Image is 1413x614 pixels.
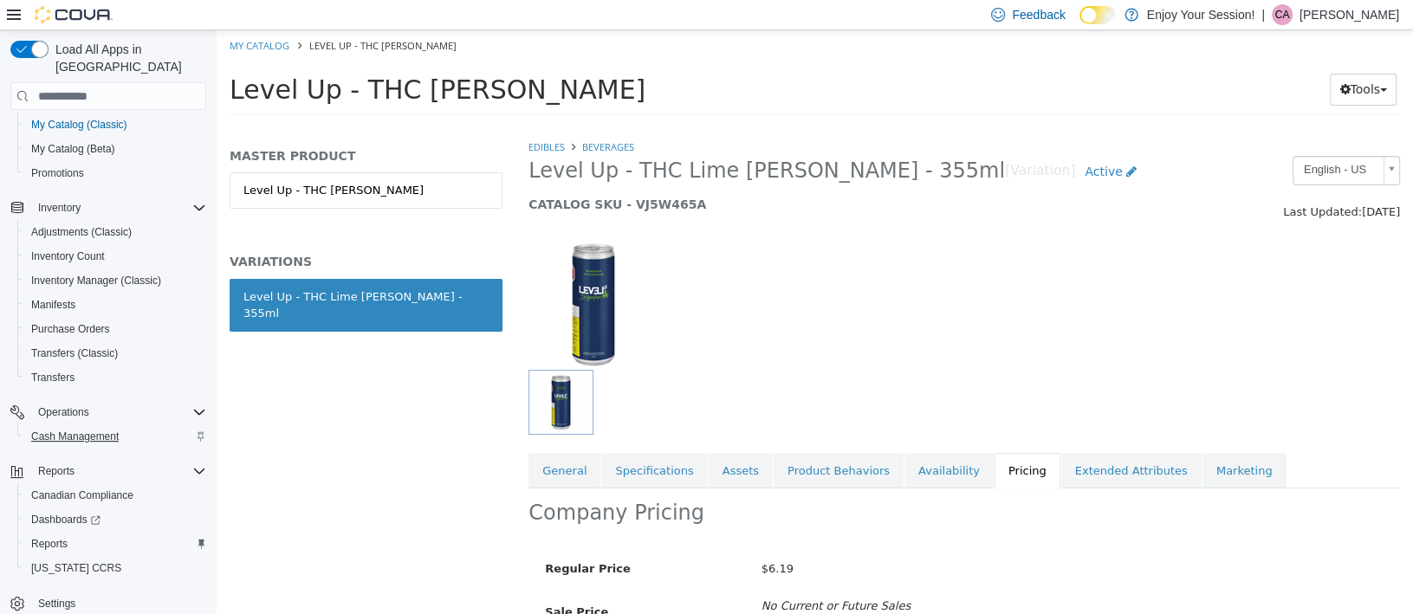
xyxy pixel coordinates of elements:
[31,593,82,614] a: Settings
[31,274,161,288] span: Inventory Manager (Classic)
[31,461,206,482] span: Reports
[24,139,206,159] span: My Catalog (Beta)
[17,317,213,341] button: Purchase Orders
[31,142,115,156] span: My Catalog (Beta)
[3,196,213,220] button: Inventory
[312,166,959,182] h5: CATALOG SKU - VJ5W465A
[1113,43,1180,75] button: Tools
[17,220,213,244] button: Adjustments (Classic)
[24,367,206,388] span: Transfers
[35,6,113,23] img: Cova
[24,343,125,364] a: Transfers (Classic)
[24,558,206,578] span: Washington CCRS
[845,423,985,459] a: Extended Attributes
[24,509,206,530] span: Dashboards
[1077,126,1160,153] span: English - US
[24,270,206,291] span: Inventory Manager (Classic)
[385,423,490,459] a: Specifications
[24,485,206,506] span: Canadian Compliance
[1272,4,1293,25] div: Chantel Albert
[31,166,84,180] span: Promotions
[3,400,213,424] button: Operations
[17,137,213,161] button: My Catalog (Beta)
[13,118,286,133] h5: MASTER PRODUCT
[17,365,213,390] button: Transfers
[31,402,96,423] button: Operations
[31,346,118,360] span: Transfers (Classic)
[24,222,139,242] a: Adjustments (Classic)
[31,197,206,218] span: Inventory
[17,424,213,449] button: Cash Management
[312,110,348,123] a: Edibles
[17,532,213,556] button: Reports
[31,118,127,132] span: My Catalog (Classic)
[38,464,75,478] span: Reports
[13,9,73,22] a: My Catalog
[38,201,81,215] span: Inventory
[24,246,112,267] a: Inventory Count
[17,483,213,507] button: Canadian Compliance
[1012,6,1065,23] span: Feedback
[986,423,1070,459] a: Marketing
[17,556,213,580] button: [US_STATE] CCRS
[13,44,429,74] span: Level Up - THC [PERSON_NAME]
[24,163,206,184] span: Promotions
[27,258,272,292] div: Level Up - THC Lime [PERSON_NAME] - 355ml
[31,461,81,482] button: Reports
[24,294,206,315] span: Manifests
[1300,4,1399,25] p: [PERSON_NAME]
[24,367,81,388] a: Transfers
[24,533,206,554] span: Reports
[17,268,213,293] button: Inventory Manager (Classic)
[24,294,82,315] a: Manifests
[557,423,687,459] a: Product Behaviors
[868,134,905,148] span: Active
[1147,4,1255,25] p: Enjoy Your Session!
[13,223,286,239] h5: VARIATIONS
[545,569,694,582] i: No Current or Future Sales
[366,110,418,123] a: Beverages
[24,426,206,447] span: Cash Management
[24,163,91,184] a: Promotions
[93,9,240,22] span: Level Up - THC [PERSON_NAME]
[778,423,844,459] a: Pricing
[17,507,213,532] a: Dashboards
[1145,175,1183,188] span: [DATE]
[328,575,392,588] span: Sale Price
[17,244,213,268] button: Inventory Count
[17,341,213,365] button: Transfers (Classic)
[31,402,206,423] span: Operations
[312,469,488,496] h2: Company Pricing
[24,558,128,578] a: [US_STATE] CCRS
[328,532,413,545] span: Regular Price
[1066,175,1145,188] span: Last Updated:
[1076,126,1183,155] a: English - US
[31,371,75,385] span: Transfers
[24,319,206,339] span: Purchase Orders
[31,592,206,614] span: Settings
[24,222,206,242] span: Adjustments (Classic)
[312,423,384,459] a: General
[688,423,777,459] a: Availability
[31,322,110,336] span: Purchase Orders
[31,488,133,502] span: Canadian Compliance
[312,210,442,339] img: 150
[31,197,88,218] button: Inventory
[24,114,134,135] a: My Catalog (Classic)
[24,533,75,554] a: Reports
[24,509,107,530] a: Dashboards
[24,246,206,267] span: Inventory Count
[1079,6,1116,24] input: Dark Mode
[31,225,132,239] span: Adjustments (Classic)
[3,459,213,483] button: Reports
[31,561,121,575] span: [US_STATE] CCRS
[31,537,68,551] span: Reports
[24,343,206,364] span: Transfers (Classic)
[24,426,126,447] a: Cash Management
[24,270,168,291] a: Inventory Manager (Classic)
[17,293,213,317] button: Manifests
[31,249,105,263] span: Inventory Count
[17,161,213,185] button: Promotions
[312,127,788,154] span: Level Up - THC Lime [PERSON_NAME] - 355ml
[13,142,286,178] a: Level Up - THC [PERSON_NAME]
